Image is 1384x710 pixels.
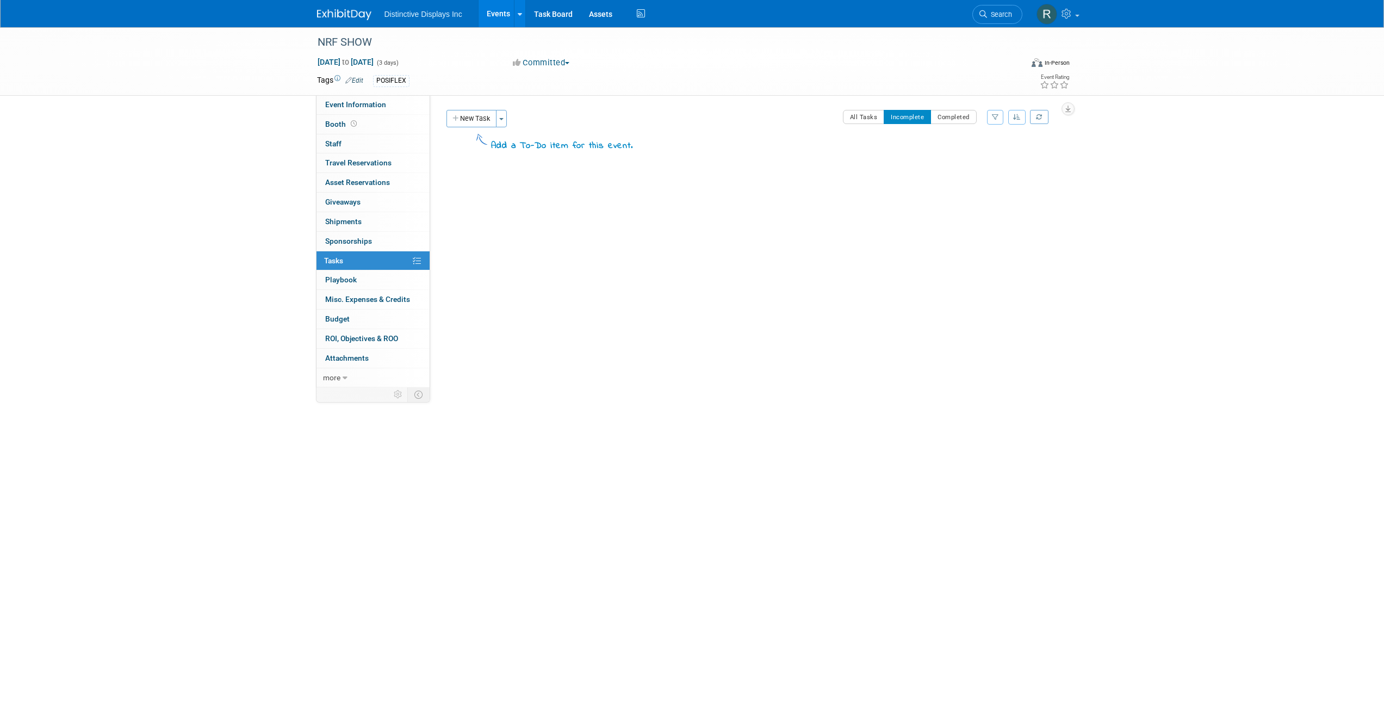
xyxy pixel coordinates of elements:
[930,110,977,124] button: Completed
[325,275,357,284] span: Playbook
[987,10,1012,18] span: Search
[314,33,1006,52] div: NRF SHOW
[325,100,386,109] span: Event Information
[316,95,430,114] a: Event Information
[384,10,462,18] span: Distinctive Displays Inc
[316,153,430,172] a: Travel Reservations
[340,58,351,66] span: to
[509,57,574,69] button: Committed
[316,290,430,309] a: Misc. Expenses & Credits
[316,212,430,231] a: Shipments
[325,197,361,206] span: Giveaways
[325,178,390,187] span: Asset Reservations
[317,57,374,67] span: [DATE] [DATE]
[317,75,363,87] td: Tags
[373,75,409,87] div: POSIFLEX
[316,349,430,368] a: Attachments
[446,110,496,127] button: New Task
[491,140,633,153] div: Add a To-Do item for this event.
[407,387,430,402] td: Toggle Event Tabs
[325,295,410,304] span: Misc. Expenses & Credits
[376,59,399,66] span: (3 days)
[316,368,430,387] a: more
[345,77,363,84] a: Edit
[325,139,342,148] span: Staff
[316,270,430,289] a: Playbook
[316,173,430,192] a: Asset Reservations
[317,9,371,20] img: ExhibitDay
[324,256,343,265] span: Tasks
[316,134,430,153] a: Staff
[972,5,1022,24] a: Search
[325,217,362,226] span: Shipments
[325,237,372,245] span: Sponsorships
[325,120,359,128] span: Booth
[1044,59,1070,67] div: In-Person
[316,310,430,329] a: Budget
[316,115,430,134] a: Booth
[884,110,931,124] button: Incomplete
[325,158,392,167] span: Travel Reservations
[316,251,430,270] a: Tasks
[325,334,398,343] span: ROI, Objectives & ROO
[843,110,885,124] button: All Tasks
[389,387,408,402] td: Personalize Event Tab Strip
[316,329,430,348] a: ROI, Objectives & ROO
[316,232,430,251] a: Sponsorships
[325,314,350,323] span: Budget
[1040,75,1069,80] div: Event Rating
[1030,110,1048,124] a: Refresh
[325,354,369,362] span: Attachments
[1037,4,1057,24] img: ROBERT SARDIS
[323,373,340,382] span: more
[1032,58,1042,67] img: Format-Inperson.png
[958,57,1070,73] div: Event Format
[349,120,359,128] span: Booth not reserved yet
[316,193,430,212] a: Giveaways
